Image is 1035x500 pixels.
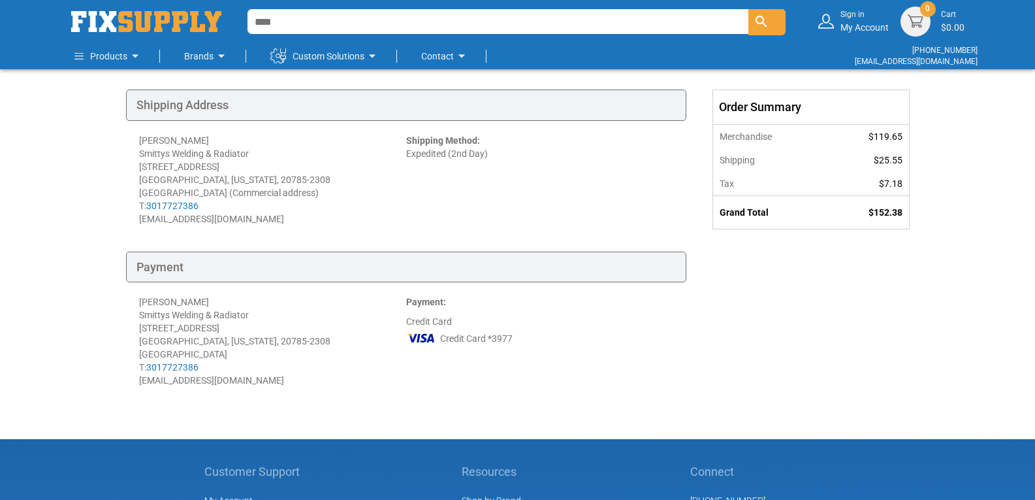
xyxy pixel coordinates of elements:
[868,207,902,218] span: $152.38
[713,172,827,196] th: Tax
[713,90,909,124] div: Order Summary
[204,465,307,478] h5: Customer Support
[139,295,406,387] div: [PERSON_NAME] Smittys Welding & Radiator [STREET_ADDRESS] [GEOGRAPHIC_DATA], [US_STATE], 20785-23...
[868,131,902,142] span: $119.65
[126,90,686,121] div: Shipping Address
[941,22,964,33] span: $0.00
[270,43,380,69] a: Custom Solutions
[146,201,199,211] a: 3017727386
[840,9,889,33] div: My Account
[720,207,769,218] strong: Grand Total
[146,362,199,373] a: 3017727386
[440,332,513,345] span: Credit Card *3977
[421,43,470,69] a: Contact
[74,43,143,69] a: Products
[874,155,902,165] span: $25.55
[941,9,964,20] small: Cart
[406,134,673,225] div: Expedited (2nd Day)
[912,46,978,55] a: [PHONE_NUMBER]
[406,295,673,387] div: Credit Card
[406,135,480,146] strong: Shipping Method:
[713,148,827,172] th: Shipping
[840,9,889,20] small: Sign in
[690,465,831,478] h5: Connect
[71,11,221,32] img: Fix Industrial Supply
[406,297,446,307] strong: Payment:
[713,124,827,148] th: Merchandise
[139,134,406,225] div: [PERSON_NAME] Smittys Welding & Radiator [STREET_ADDRESS] [GEOGRAPHIC_DATA], [US_STATE], 20785-23...
[855,57,978,66] a: [EMAIL_ADDRESS][DOMAIN_NAME]
[406,328,436,348] img: VI
[462,465,535,478] h5: Resources
[925,3,930,14] span: 0
[126,252,686,283] div: Payment
[879,178,902,189] span: $7.18
[71,11,221,32] a: store logo
[184,43,229,69] a: Brands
